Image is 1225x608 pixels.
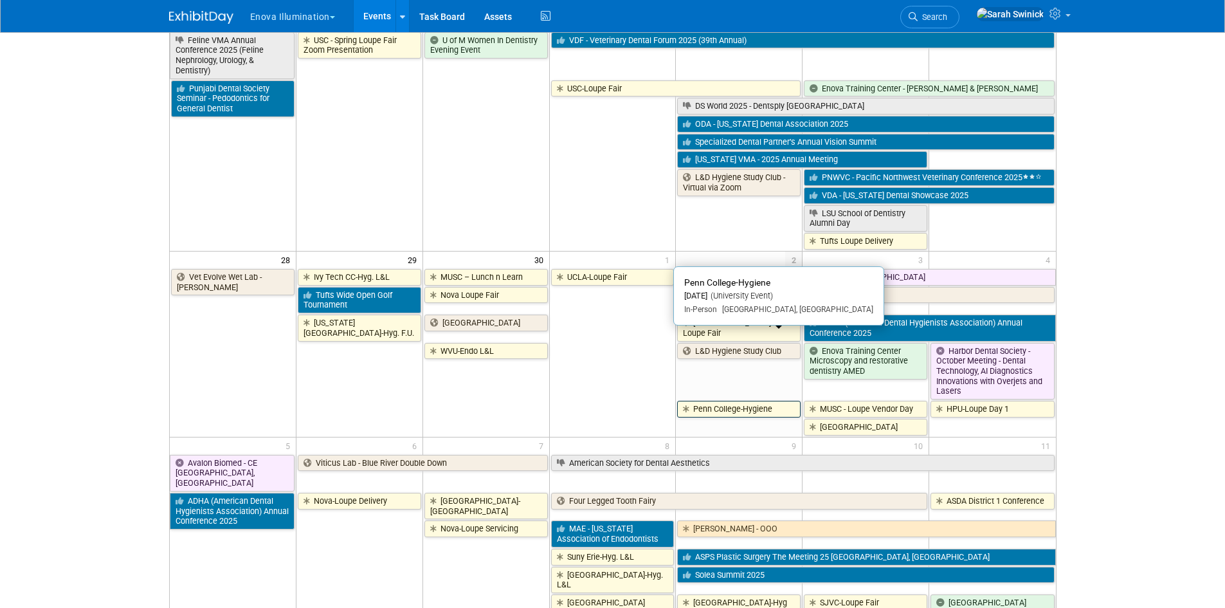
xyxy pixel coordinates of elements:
[1044,252,1056,268] span: 4
[677,98,1054,115] a: DS World 2025 - Dentsply [GEOGRAPHIC_DATA]
[785,252,802,268] span: 2
[424,520,548,537] a: Nova-Loupe Servicing
[664,438,675,454] span: 8
[551,493,928,510] a: Four Legged Tooth Fairy
[677,520,1055,537] a: [PERSON_NAME] - OOO
[424,493,548,519] a: [GEOGRAPHIC_DATA]-[GEOGRAPHIC_DATA]
[424,287,548,304] a: Nova Loupe Fair
[424,32,548,59] a: U of M Women In Dentistry Evening Event
[677,549,1055,566] a: ASPS Plastic Surgery The Meeting 25 [GEOGRAPHIC_DATA], [GEOGRAPHIC_DATA]
[804,233,927,250] a: Tufts Loupe Delivery
[1040,438,1056,454] span: 11
[406,252,422,268] span: 29
[551,549,675,566] a: Suny Erie-Hyg. L&L
[900,6,959,28] a: Search
[551,80,801,97] a: USC-Loupe Fair
[804,169,1054,186] a: PNWVC - Pacific Northwest Veterinary Conference 2025
[664,252,675,268] span: 1
[677,151,927,168] a: [US_STATE] VMA - 2025 Annual Meeting
[551,455,1055,472] a: American Society for Dental Aesthetics
[930,493,1054,510] a: ASDA District 1 Conference
[551,520,675,547] a: MAE - [US_STATE] Association of Endodontists
[280,252,296,268] span: 28
[298,287,421,313] a: Tufts Wide Open Golf Tournament
[551,567,675,593] a: [GEOGRAPHIC_DATA]-Hyg. L&L
[918,12,947,22] span: Search
[684,291,873,302] div: [DATE]
[707,291,773,300] span: (University Event)
[790,438,802,454] span: 9
[917,252,929,268] span: 3
[804,419,927,436] a: [GEOGRAPHIC_DATA]
[677,116,1054,133] a: ODA - [US_STATE] Dental Association 2025
[170,455,295,492] a: Avalon Biomed - CE [GEOGRAPHIC_DATA], [GEOGRAPHIC_DATA]
[677,134,1054,151] a: Specialized Dental Partner’s Annual Vision Summit
[298,32,421,59] a: USC - Spring Loupe Fair Zoom Presentation
[171,269,295,295] a: Vet Evolve Wet Lab - [PERSON_NAME]
[298,269,421,286] a: Ivy Tech CC-Hyg. L&L
[804,187,1054,204] a: VDA - [US_STATE] Dental Showcase 2025
[677,343,801,360] a: L&D Hygiene Study Club
[170,32,295,79] a: Feline VMA Annual Conference 2025 (Feline Nephrology, Urology, & Dentistry)
[976,7,1044,21] img: Sarah Swinick
[170,493,295,530] a: ADHA (American Dental Hygienists Association) Annual Conference 2025
[804,315,1055,341] a: ADHA (American Dental Hygienists Association) Annual Conference 2025
[684,305,717,314] span: In-Person
[171,80,295,117] a: Punjabi Dental Society Seminar - Pedodontics for General Dentist
[804,401,927,418] a: MUSC - Loupe Vendor Day
[424,269,548,286] a: MUSC – Lunch n Learn
[804,205,927,232] a: LSU School of Dentistry Alumni Day
[424,343,548,360] a: WVU-Endo L&L
[424,315,548,331] a: [GEOGRAPHIC_DATA]
[284,438,296,454] span: 5
[930,401,1054,418] a: HPU-Loupe Day 1
[677,169,801,196] a: L&D Hygiene Study Club - Virtual via Zoom
[684,277,770,288] span: Penn College-Hygiene
[298,455,548,472] a: Viticus Lab - Blue River Double Down
[677,401,801,418] a: Penn College-Hygiene
[912,438,929,454] span: 10
[298,493,421,510] a: Nova-Loupe Delivery
[804,80,1054,97] a: Enova Training Center - [PERSON_NAME] & [PERSON_NAME]
[533,252,549,268] span: 30
[677,567,1054,584] a: Solea Summit 2025
[551,269,675,286] a: UCLA-Loupe Fair
[411,438,422,454] span: 6
[169,11,233,24] img: ExhibitDay
[538,438,549,454] span: 7
[298,315,421,341] a: [US_STATE][GEOGRAPHIC_DATA]-Hyg. F.U.
[551,32,1055,49] a: VDF - Veterinary Dental Forum 2025 (39th Annual)
[717,305,873,314] span: [GEOGRAPHIC_DATA], [GEOGRAPHIC_DATA]
[930,343,1054,400] a: Harbor Dental Society - October Meeting - Dental Technology, AI Diagnostics Innovations with Over...
[804,343,927,380] a: Enova Training Center Microscopy and restorative dentistry AMED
